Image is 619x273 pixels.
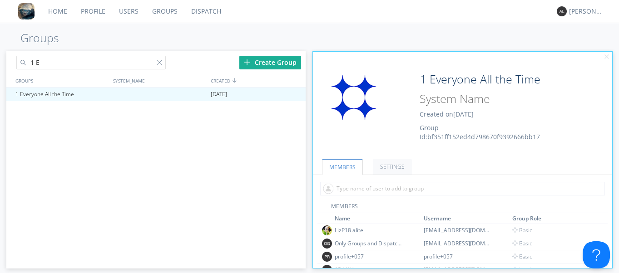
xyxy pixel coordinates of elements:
div: LizP18 alite [335,226,403,234]
span: Created on [420,110,474,118]
span: Basic [512,226,532,234]
iframe: Toggle Customer Support [583,241,610,268]
div: SYSTEM_NAME [111,74,208,87]
img: 373638.png [322,252,332,262]
div: [EMAIL_ADDRESS][DOMAIN_NAME] [424,226,492,234]
input: Type name of user to add to group [320,182,604,195]
div: CREATED [208,74,307,87]
span: Group Id: bf351ff152ed4d798670f9392666bb17 [420,123,540,141]
a: SETTINGS [373,159,412,175]
span: [DATE] [211,88,227,101]
img: 373638.png [557,6,567,16]
div: MEMBERS [317,202,608,213]
th: Toggle SortBy [422,213,511,224]
div: profile+057 [424,253,492,260]
img: plus.svg [244,59,250,65]
input: Search groups [16,56,166,69]
div: [EMAIL_ADDRESS][DOMAIN_NAME] [424,239,492,247]
th: Toggle SortBy [333,213,422,224]
input: Group Name [416,70,563,88]
div: profile+057 [335,253,403,260]
a: MEMBERS [322,159,363,175]
div: [PERSON_NAME] [569,7,603,16]
span: Basic [512,253,532,260]
div: GROUPS [13,74,109,87]
th: Toggle SortBy [511,213,596,224]
span: [DATE] [453,110,474,118]
span: Basic [512,239,532,247]
div: Create Group [239,56,301,69]
img: 31c91c2a7426418da1df40c869a31053 [320,70,388,125]
div: Only Groups and Dispatch Tabs [335,239,403,247]
input: System Name [416,90,563,107]
img: cancel.svg [604,54,610,60]
a: 1 Everyone All the Time[DATE] [6,88,306,101]
img: 0d0fd784be474909b6fb18e3a1b02fc7 [322,225,332,235]
img: 8ff700cf5bab4eb8a436322861af2272 [18,3,35,19]
img: 373638.png [322,239,332,249]
div: 1 Everyone All the Time [13,88,110,101]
